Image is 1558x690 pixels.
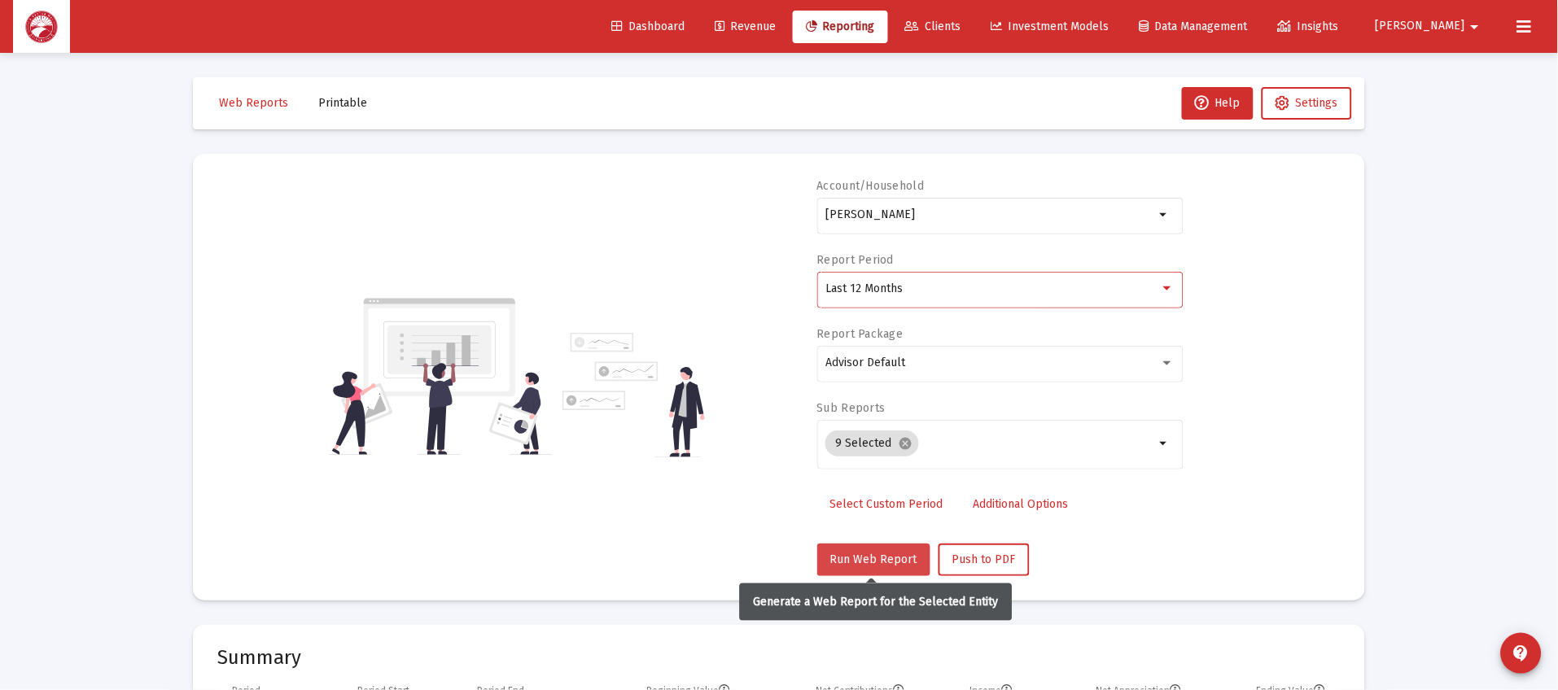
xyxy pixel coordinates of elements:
[1155,434,1175,453] mat-icon: arrow_drop_down
[817,401,886,415] label: Sub Reports
[892,11,974,43] a: Clients
[905,20,961,33] span: Clients
[1140,20,1248,33] span: Data Management
[830,552,917,566] span: Run Web Report
[1195,96,1241,110] span: Help
[817,253,895,267] label: Report Period
[715,20,776,33] span: Revenue
[825,282,903,295] span: Last 12 Months
[1512,644,1531,663] mat-icon: contact_support
[318,96,367,110] span: Printable
[898,436,912,451] mat-icon: cancel
[825,208,1155,221] input: Search or select an account or household
[793,11,888,43] a: Reporting
[1127,11,1261,43] a: Data Management
[1278,20,1339,33] span: Insights
[25,11,58,43] img: Dashboard
[817,179,925,193] label: Account/Household
[217,649,1341,666] mat-card-title: Summary
[1182,87,1254,120] button: Help
[1155,205,1175,225] mat-icon: arrow_drop_down
[806,20,875,33] span: Reporting
[1296,96,1338,110] span: Settings
[1376,20,1465,33] span: [PERSON_NAME]
[952,552,1016,566] span: Push to PDF
[1465,11,1485,43] mat-icon: arrow_drop_down
[1265,11,1352,43] a: Insights
[598,11,698,43] a: Dashboard
[1356,10,1504,42] button: [PERSON_NAME]
[219,96,288,110] span: Web Reports
[825,430,919,456] mat-chip: 9 Selected
[825,356,905,369] span: Advisor Default
[206,87,301,120] button: Web Reports
[702,11,789,43] a: Revenue
[817,544,930,576] button: Run Web Report
[939,544,1030,576] button: Push to PDF
[991,20,1109,33] span: Investment Models
[305,87,380,120] button: Printable
[817,327,904,341] label: Report Package
[562,333,705,457] img: reporting-alt
[825,427,1155,460] mat-chip-list: Selection
[1262,87,1352,120] button: Settings
[329,296,553,457] img: reporting
[974,497,1069,511] span: Additional Options
[830,497,943,511] span: Select Custom Period
[611,20,685,33] span: Dashboard
[978,11,1123,43] a: Investment Models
